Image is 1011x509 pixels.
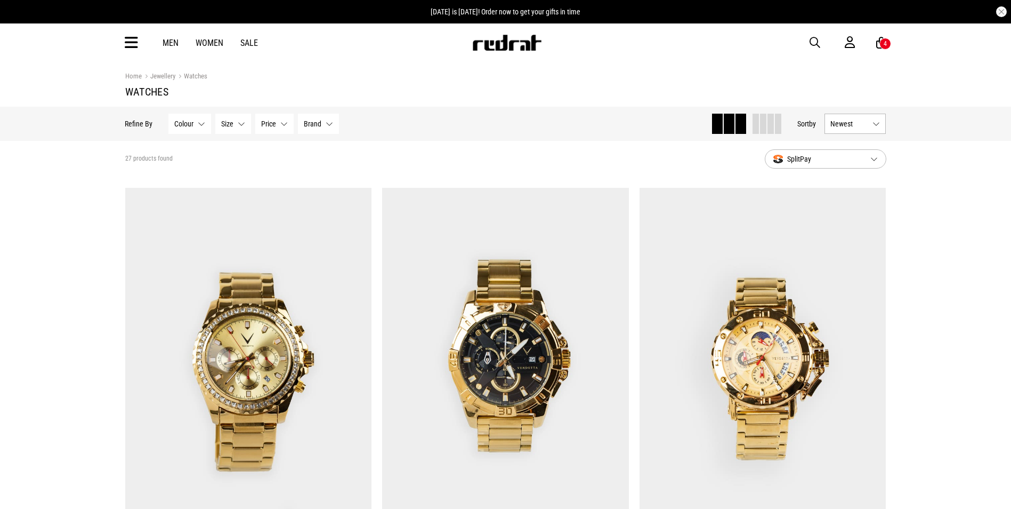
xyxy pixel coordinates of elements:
[298,114,339,134] button: Brand
[175,72,207,82] a: Watches
[196,38,223,48] a: Women
[125,120,153,128] p: Refine By
[472,35,542,51] img: Redrat logo
[431,7,580,16] span: [DATE] is [DATE]! Order now to get your gifts in time
[125,85,886,98] h1: Watches
[810,120,816,128] span: by
[125,155,173,163] span: 27 products found
[773,155,783,164] img: splitpay-icon.png
[765,149,886,169] button: SplitPay
[163,38,179,48] a: Men
[175,120,194,128] span: Colour
[825,114,886,134] button: Newest
[240,38,258,48] a: Sale
[831,120,869,128] span: Newest
[216,114,252,134] button: Size
[798,117,816,130] button: Sortby
[125,72,142,80] a: Home
[304,120,322,128] span: Brand
[262,120,277,128] span: Price
[884,40,887,47] div: 4
[222,120,234,128] span: Size
[169,114,212,134] button: Colour
[876,37,886,49] a: 4
[142,72,175,82] a: Jewellery
[256,114,294,134] button: Price
[773,153,862,165] span: SplitPay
